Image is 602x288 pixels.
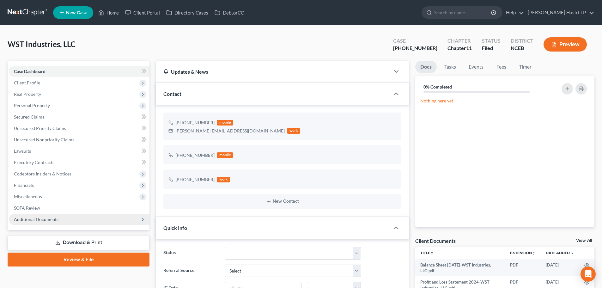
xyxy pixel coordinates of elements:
[9,66,149,77] a: Case Dashboard
[175,128,285,134] div: [PERSON_NAME][EMAIL_ADDRESS][DOMAIN_NAME]
[546,250,574,255] a: Date Added expand_more
[393,37,437,45] div: Case
[14,137,74,142] span: Unsecured Nonpriority Claims
[14,217,58,222] span: Additional Documents
[491,61,511,73] a: Fees
[415,61,437,73] a: Docs
[439,61,461,73] a: Tasks
[510,250,536,255] a: Extensionunfold_more
[434,7,492,18] input: Search by name...
[217,152,233,158] div: mobile
[420,98,589,104] p: Nothing here yet!
[14,194,42,199] span: Miscellaneous
[14,91,41,97] span: Real Property
[14,148,31,154] span: Lawsuits
[122,7,163,18] a: Client Portal
[175,119,215,126] div: [PHONE_NUMBER]
[9,134,149,145] a: Unsecured Nonpriority Claims
[95,7,122,18] a: Home
[570,251,574,255] i: expand_more
[168,199,396,204] button: New Contact
[14,171,71,176] span: Codebtors Insiders & Notices
[505,259,541,277] td: PDF
[511,45,533,52] div: NCEB
[14,69,46,74] span: Case Dashboard
[287,128,300,134] div: work
[511,37,533,45] div: District
[9,123,149,134] a: Unsecured Priority Claims
[9,202,149,214] a: SOFA Review
[160,265,221,277] label: Referral Source
[532,251,536,255] i: unfold_more
[420,250,434,255] a: Titleunfold_more
[8,253,149,267] a: Review & File
[14,126,66,131] span: Unsecured Priority Claims
[163,91,181,97] span: Contact
[14,205,40,211] span: SOFA Review
[466,45,472,51] span: 11
[14,182,34,188] span: Financials
[163,225,187,231] span: Quick Info
[541,259,579,277] td: [DATE]
[447,45,472,52] div: Chapter
[514,61,537,73] a: Timer
[14,114,44,119] span: Secured Claims
[14,103,50,108] span: Personal Property
[415,237,456,244] div: Client Documents
[544,37,587,52] button: Preview
[464,61,489,73] a: Events
[482,45,501,52] div: Filed
[9,145,149,157] a: Lawsuits
[160,247,221,260] label: Status
[581,267,596,282] div: Open Intercom Messenger
[430,251,434,255] i: unfold_more
[393,45,437,52] div: [PHONE_NUMBER]
[163,68,382,75] div: Updates & News
[576,238,592,243] a: View All
[423,84,452,89] strong: 0% Completed
[482,37,501,45] div: Status
[211,7,247,18] a: DebtorCC
[447,37,472,45] div: Chapter
[9,157,149,168] a: Executory Contracts
[9,111,149,123] a: Secured Claims
[175,176,215,183] div: [PHONE_NUMBER]
[8,40,76,49] span: WST Industries, LLC
[66,10,87,15] span: New Case
[163,7,211,18] a: Directory Cases
[175,152,215,158] div: [PHONE_NUMBER]
[503,7,524,18] a: Help
[8,235,149,250] a: Download & Print
[14,80,40,85] span: Client Profile
[415,259,505,277] td: Balance Sheet [DATE]-WST Industries, LLC-pdf
[217,177,230,182] div: work
[14,160,54,165] span: Executory Contracts
[525,7,594,18] a: [PERSON_NAME] Hash LLP
[217,120,233,126] div: mobile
